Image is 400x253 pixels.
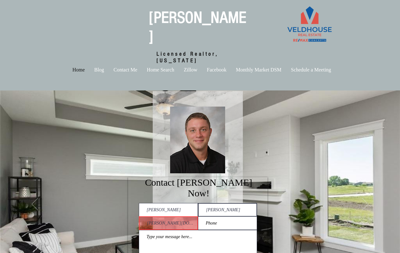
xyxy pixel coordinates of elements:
[362,198,368,211] button: Next
[139,203,198,217] input: First Name
[69,66,88,74] p: Home
[89,66,109,74] a: Blog
[149,8,246,46] a: [PERSON_NAME]
[202,66,231,74] a: Facebook
[68,66,89,74] a: Home
[170,107,225,173] img: 12034403_1203879192961678_81641584542374
[142,66,179,74] a: Home Search
[139,216,198,230] input: Email
[286,66,336,74] a: Schedule a Meeting
[233,66,285,74] p: Monthly Market DSM
[198,203,257,217] input: Last Name
[32,198,38,211] button: Previous
[181,66,200,74] p: Zillow
[157,51,218,64] span: Licensed Realtor, [US_STATE]
[204,66,230,74] p: Facebook
[198,216,257,230] input: Phone
[144,66,177,74] p: Home Search
[110,66,140,74] p: Contact Me
[281,3,338,46] img: Veldhouse Logo - Option 1.png
[91,66,107,74] p: Blog
[145,177,252,198] span: Contact [PERSON_NAME] Now!
[179,66,202,74] a: Zillow
[49,66,354,74] nav: Site
[109,66,142,74] a: Contact Me
[288,66,334,74] p: Schedule a Meeting
[231,66,286,74] a: Monthly Market DSM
